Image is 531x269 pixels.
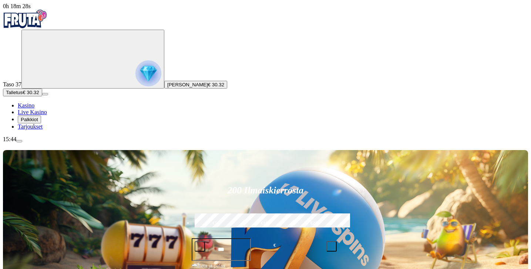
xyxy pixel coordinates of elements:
[3,10,528,130] nav: Primary
[292,212,339,234] label: €250
[167,82,208,87] span: [PERSON_NAME]
[18,102,34,109] a: Kasino
[21,30,164,89] button: reward progress
[16,140,22,142] button: menu
[164,81,227,89] button: [PERSON_NAME]€ 30.32
[3,102,528,130] nav: Main menu
[3,81,21,87] span: Taso 37
[3,89,42,96] button: Talletusplus icon€ 30.32
[3,3,31,9] span: user session time
[3,136,16,142] span: 15:44
[198,262,200,266] span: €
[18,116,41,123] button: Palkkiot
[18,123,43,130] a: Tarjoukset
[23,90,39,95] span: € 30.32
[3,10,47,28] img: Fruta
[326,241,337,252] button: plus icon
[6,90,23,95] span: Talletus
[273,242,276,249] span: €
[242,212,289,234] label: €150
[195,241,205,252] button: minus icon
[18,109,47,115] a: Live Kasino
[135,60,161,86] img: reward progress
[3,23,47,29] a: Fruta
[21,117,38,122] span: Palkkiot
[193,212,239,234] label: €50
[42,93,48,95] button: menu
[208,82,224,87] span: € 30.32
